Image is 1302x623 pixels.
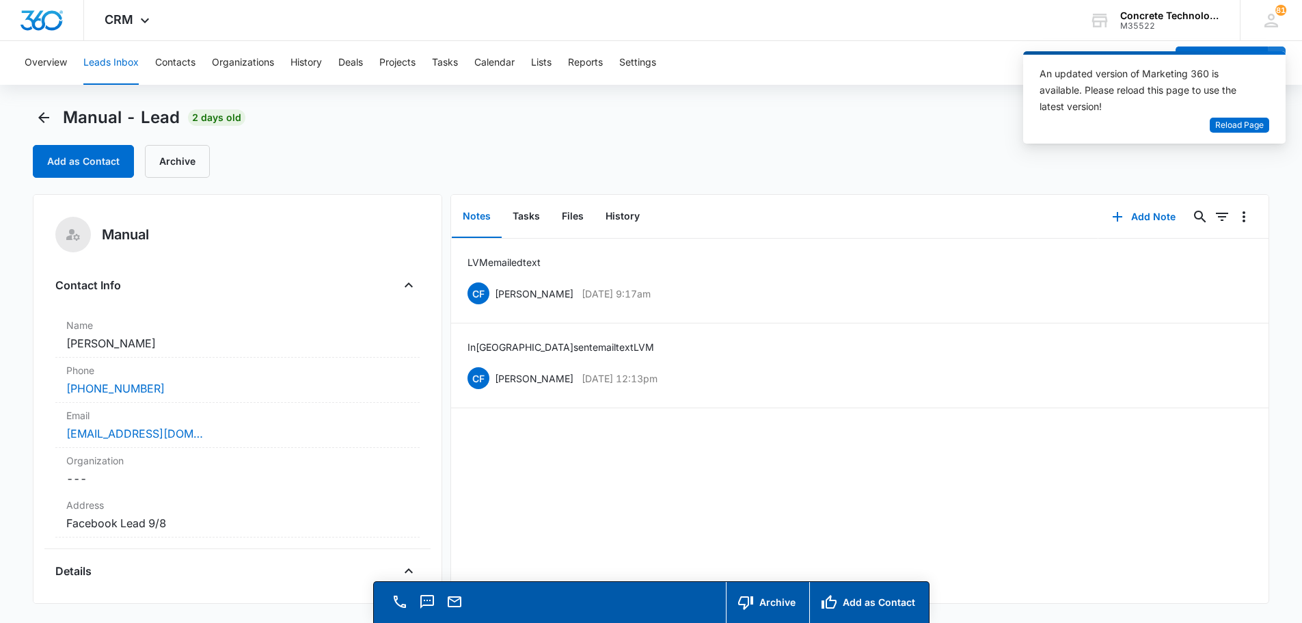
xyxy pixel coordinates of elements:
[66,363,409,377] label: Phone
[467,282,489,304] span: CF
[1233,206,1255,228] button: Overflow Menu
[379,41,416,85] button: Projects
[1176,47,1268,79] button: Add Contact
[105,12,133,27] span: CRM
[452,196,502,238] button: Notes
[1210,118,1269,133] button: Reload Page
[390,592,409,611] button: Call
[1120,21,1220,31] div: account id
[1211,206,1233,228] button: Filters
[582,287,651,301] p: [DATE] 9:17am
[390,600,409,612] a: Call
[66,408,409,423] label: Email
[155,41,195,85] button: Contacts
[467,367,489,389] span: CF
[1098,200,1189,233] button: Add Note
[212,41,274,85] button: Organizations
[432,41,458,85] button: Tasks
[1120,10,1220,21] div: account name
[188,109,245,126] span: 2 days old
[66,498,409,512] label: Address
[1040,66,1253,115] div: An updated version of Marketing 360 is available. Please reload this page to use the latest version!
[33,145,134,178] button: Add as Contact
[102,224,149,245] h5: Manual
[595,196,651,238] button: History
[619,41,656,85] button: Settings
[582,371,657,386] p: [DATE] 12:13pm
[726,582,809,623] button: Archive
[418,600,437,612] a: Text
[25,41,67,85] button: Overview
[467,340,654,354] p: In [GEOGRAPHIC_DATA] sent email text LVM
[398,274,420,296] button: Close
[55,492,420,538] div: AddressFacebook Lead 9/8
[568,41,603,85] button: Reports
[66,515,409,531] dd: Facebook Lead 9/8
[531,41,552,85] button: Lists
[145,145,210,178] button: Archive
[1189,206,1211,228] button: Search...
[33,107,55,129] button: Back
[1275,5,1286,16] span: 81
[474,41,515,85] button: Calendar
[66,453,409,468] label: Organization
[55,563,92,579] h4: Details
[55,277,121,293] h4: Contact Info
[398,560,420,582] button: Close
[551,196,595,238] button: Files
[63,107,180,128] span: Manual - Lead
[55,403,420,448] div: Email[EMAIL_ADDRESS][DOMAIN_NAME]
[495,287,573,301] p: [PERSON_NAME]
[66,335,409,352] dd: [PERSON_NAME]
[418,592,437,611] button: Text
[66,470,409,487] dd: ---
[66,425,203,442] a: [EMAIL_ADDRESS][DOMAIN_NAME]
[290,41,322,85] button: History
[809,582,929,623] button: Add as Contact
[55,358,420,403] div: Phone[PHONE_NUMBER]
[1215,119,1264,132] span: Reload Page
[83,41,139,85] button: Leads Inbox
[338,41,363,85] button: Deals
[1275,5,1286,16] div: notifications count
[445,592,464,611] button: Email
[467,255,541,269] p: LVM emailed text
[66,318,409,332] label: Name
[495,371,573,386] p: [PERSON_NAME]
[66,380,165,397] a: [PHONE_NUMBER]
[55,448,420,492] div: Organization---
[55,313,420,358] div: Name[PERSON_NAME]
[502,196,551,238] button: Tasks
[445,600,464,612] a: Email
